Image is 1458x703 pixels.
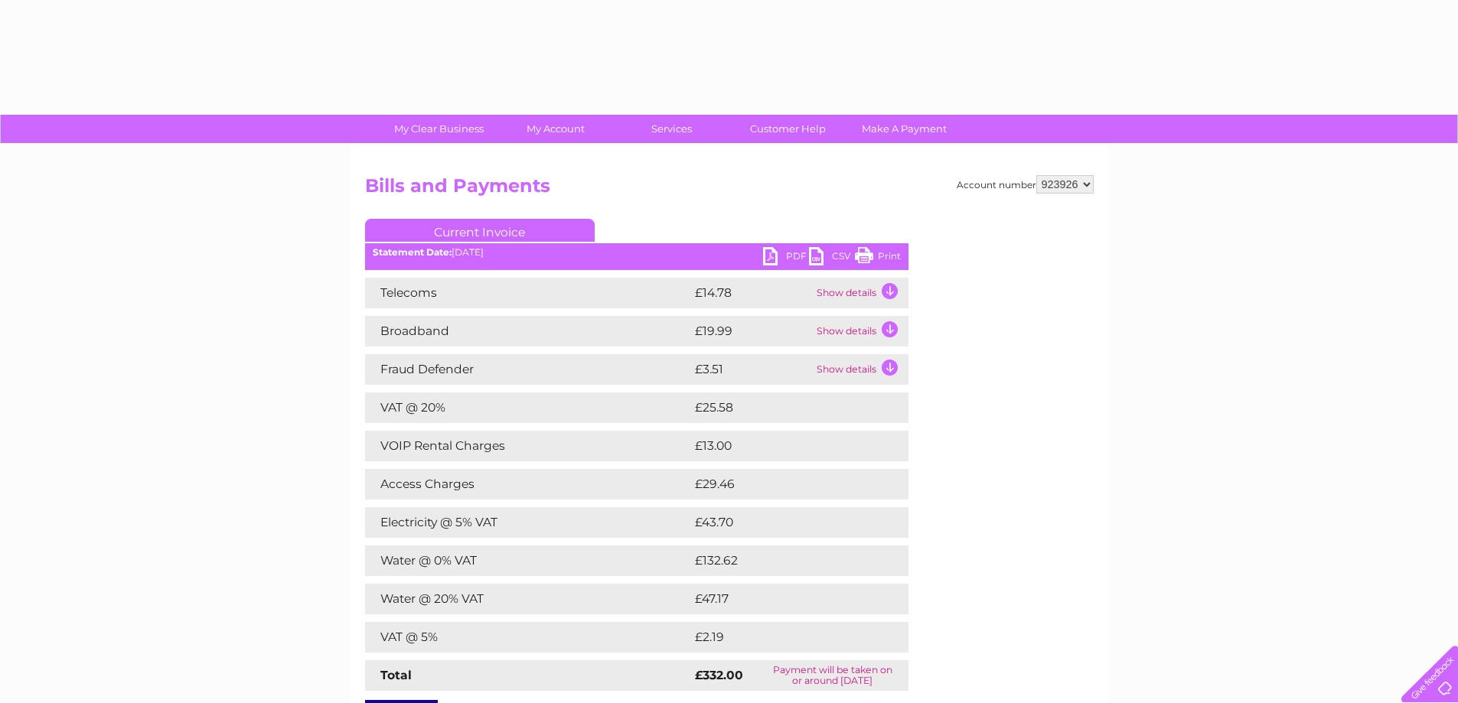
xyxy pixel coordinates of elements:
[376,115,502,143] a: My Clear Business
[957,175,1094,194] div: Account number
[691,622,871,653] td: £2.19
[365,354,691,385] td: Fraud Defender
[365,175,1094,204] h2: Bills and Payments
[695,668,743,682] strong: £332.00
[763,247,809,269] a: PDF
[365,545,691,576] td: Water @ 0% VAT
[365,431,691,461] td: VOIP Rental Charges
[691,392,877,423] td: £25.58
[365,219,595,242] a: Current Invoice
[757,660,908,691] td: Payment will be taken on or around [DATE]
[365,507,691,538] td: Electricity @ 5% VAT
[855,247,901,269] a: Print
[365,392,691,423] td: VAT @ 20%
[691,507,877,538] td: £43.70
[813,316,908,347] td: Show details
[813,354,908,385] td: Show details
[373,246,452,258] b: Statement Date:
[365,584,691,614] td: Water @ 20% VAT
[813,278,908,308] td: Show details
[691,278,813,308] td: £14.78
[691,354,813,385] td: £3.51
[365,278,691,308] td: Telecoms
[492,115,618,143] a: My Account
[691,469,879,500] td: £29.46
[365,247,908,258] div: [DATE]
[691,584,875,614] td: £47.17
[809,247,855,269] a: CSV
[365,622,691,653] td: VAT @ 5%
[365,316,691,347] td: Broadband
[725,115,851,143] a: Customer Help
[365,469,691,500] td: Access Charges
[691,316,813,347] td: £19.99
[608,115,735,143] a: Services
[841,115,967,143] a: Make A Payment
[691,431,876,461] td: £13.00
[691,545,880,576] td: £132.62
[380,668,412,682] strong: Total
